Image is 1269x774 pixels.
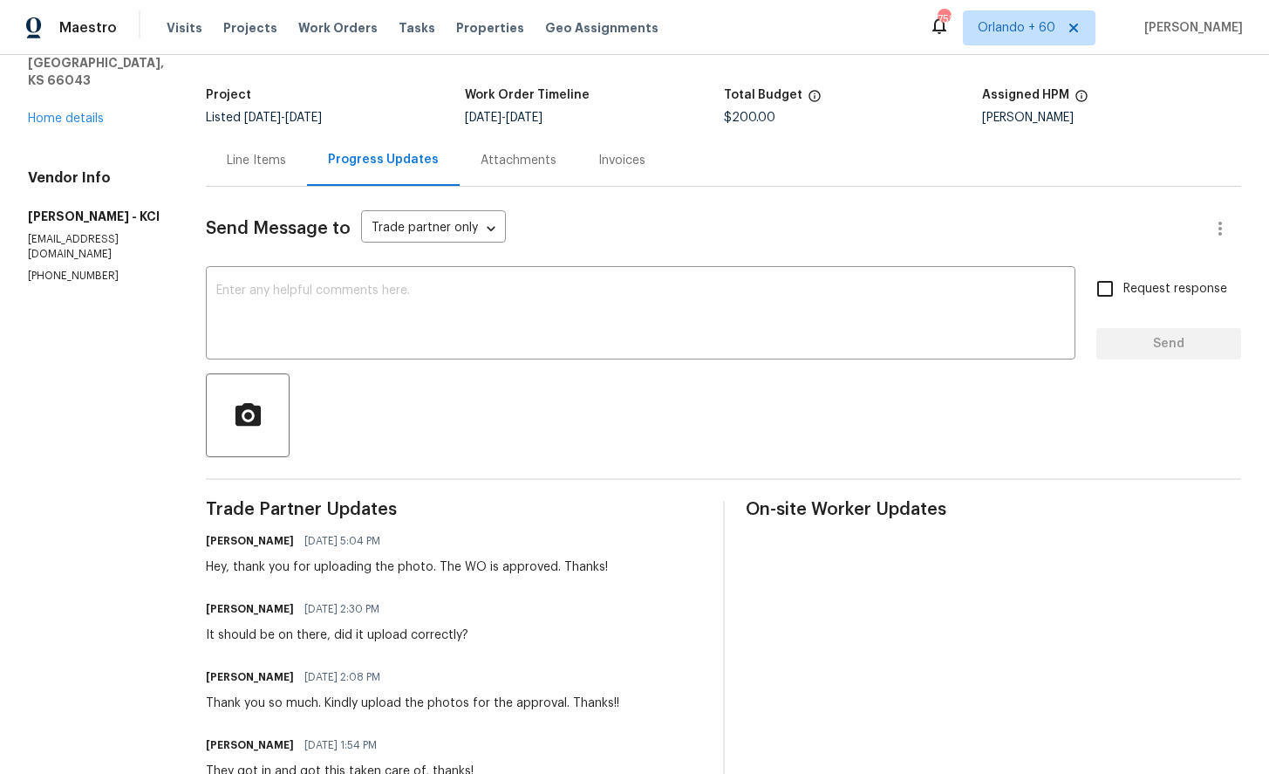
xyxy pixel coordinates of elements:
h5: Assigned HPM [982,89,1069,101]
span: Geo Assignments [545,19,658,37]
span: The total cost of line items that have been proposed by Opendoor. This sum includes line items th... [808,89,822,112]
span: Properties [456,19,524,37]
span: [DATE] [244,112,281,124]
div: Trade partner only [361,215,506,243]
span: The hpm assigned to this work order. [1075,89,1088,112]
span: Send Message to [206,220,351,237]
div: Line Items [227,152,286,169]
h5: Total Budget [724,89,802,101]
div: 758 [938,10,950,28]
span: Work Orders [298,19,378,37]
h5: [GEOGRAPHIC_DATA], KS 66043 [28,54,164,89]
span: [DATE] [506,112,542,124]
h4: Vendor Info [28,169,164,187]
h6: [PERSON_NAME] [206,668,294,686]
span: $200.00 [724,112,775,124]
span: [DATE] [285,112,322,124]
span: Trade Partner Updates [206,501,702,518]
h5: [PERSON_NAME] - KCI [28,208,164,225]
div: Invoices [598,152,645,169]
span: - [465,112,542,124]
div: Thank you so much. Kindly upload the photos for the approval. Thanks!! [206,695,619,712]
span: - [244,112,322,124]
p: [PHONE_NUMBER] [28,269,164,284]
span: Tasks [399,22,435,34]
h6: [PERSON_NAME] [206,736,294,754]
div: Progress Updates [328,151,439,168]
a: Home details [28,113,104,125]
h5: Work Order Timeline [465,89,590,101]
span: On-site Worker Updates [746,501,1242,518]
span: [DATE] 1:54 PM [304,736,377,754]
span: [DATE] 2:30 PM [304,600,379,618]
span: Request response [1123,280,1227,298]
p: [EMAIL_ADDRESS][DOMAIN_NAME] [28,232,164,262]
span: Projects [223,19,277,37]
span: Maestro [59,19,117,37]
h5: Project [206,89,251,101]
span: [DATE] [465,112,501,124]
span: [DATE] 5:04 PM [304,532,380,550]
h6: [PERSON_NAME] [206,532,294,550]
div: Attachments [481,152,556,169]
h6: [PERSON_NAME] [206,600,294,618]
span: Listed [206,112,322,124]
div: [PERSON_NAME] [982,112,1241,124]
span: Visits [167,19,202,37]
div: Hey, thank you for uploading the photo. The WO is approved. Thanks! [206,558,608,576]
div: It should be on there, did it upload correctly? [206,627,468,644]
span: Orlando + 60 [978,19,1055,37]
span: [PERSON_NAME] [1137,19,1243,37]
span: [DATE] 2:08 PM [304,668,380,686]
